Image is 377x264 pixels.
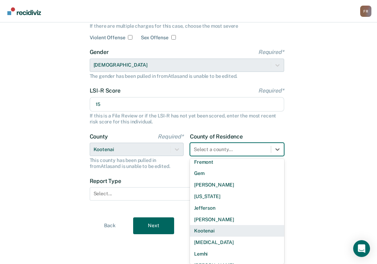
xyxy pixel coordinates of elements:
div: Kootenai [190,225,284,237]
div: The gender has been pulled in from Atlas and is unable to be edited. [90,73,284,79]
button: Back [89,217,130,234]
div: Lemhi [190,248,284,260]
div: If there are multiple charges for this case, choose the most severe [90,23,284,29]
label: County [90,133,184,140]
img: Recidiviz [7,7,41,15]
label: Sex Offense [141,35,168,41]
label: Gender [90,49,284,55]
div: [PERSON_NAME] [190,214,284,225]
button: Profile dropdown button [360,6,371,17]
div: [US_STATE] [190,191,284,202]
label: Report Type [90,178,284,184]
span: Required* [258,49,284,55]
div: F R [360,6,371,17]
div: This county has been pulled in from Atlas and is unable to be edited. [90,157,184,169]
label: Violent Offense [90,35,125,41]
label: County of Residence [190,133,284,140]
div: Gem [190,168,284,179]
span: Required* [258,87,284,94]
span: Required* [158,133,184,140]
div: [MEDICAL_DATA] [190,237,284,248]
div: Fremont [190,156,284,168]
div: Open Intercom Messenger [353,240,370,257]
label: LSI-R Score [90,87,284,94]
div: [PERSON_NAME] [190,179,284,191]
div: If this is a File Review or if the LSI-R has not yet been scored, enter the most recent risk scor... [90,113,284,125]
div: Jefferson [190,202,284,214]
button: Next [133,217,174,234]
